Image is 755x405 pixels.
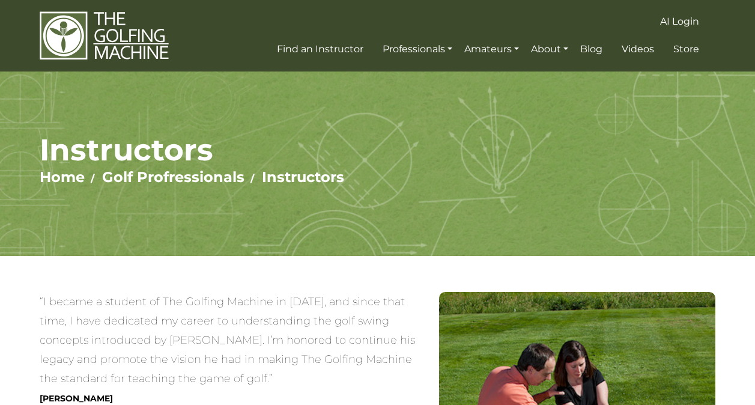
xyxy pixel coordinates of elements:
[102,168,244,186] a: Golf Profressionals
[40,132,715,168] h1: Instructors
[580,43,602,55] span: Blog
[40,11,169,61] img: The Golfing Machine
[262,168,344,186] a: Instructors
[673,43,699,55] span: Store
[670,38,702,60] a: Store
[528,38,571,60] a: About
[277,43,363,55] span: Find an Instructor
[622,43,654,55] span: Videos
[619,38,657,60] a: Videos
[657,11,702,32] a: AI Login
[577,38,605,60] a: Blog
[380,38,455,60] a: Professionals
[461,38,522,60] a: Amateurs
[660,16,699,27] span: AI Login
[40,168,85,186] a: Home
[274,38,366,60] a: Find an Instructor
